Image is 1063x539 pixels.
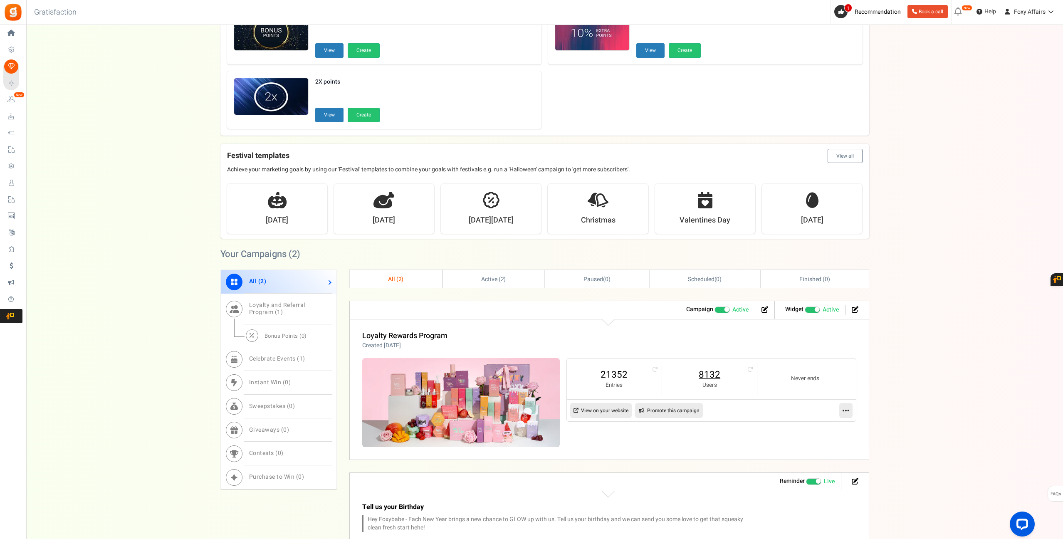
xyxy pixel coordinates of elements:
[1014,7,1046,16] span: Foxy Affairs
[636,43,665,58] button: View
[277,308,281,316] span: 1
[481,275,506,284] span: Active ( )
[299,354,303,363] span: 1
[14,92,25,98] em: New
[398,275,402,284] span: 2
[834,5,904,18] a: 1 Recommendation
[575,368,653,381] a: 21352
[766,375,844,383] small: Never ends
[799,275,830,284] span: Finished ( )
[780,477,805,485] strong: Reminder
[688,275,714,284] span: Scheduled
[249,472,304,481] span: Purchase to Win ( )
[234,14,308,51] img: Recommended Campaigns
[688,275,722,284] span: ( )
[285,378,289,387] span: 0
[227,166,863,174] p: Achieve your marketing goals by using our 'Festival' templates to combine your goals with festiva...
[907,5,948,18] a: Book a call
[801,215,823,226] strong: [DATE]
[670,381,749,389] small: Users
[785,305,803,314] strong: Widget
[686,305,713,314] strong: Campaign
[962,5,972,11] em: New
[575,381,653,389] small: Entries
[583,275,603,284] span: Paused
[823,306,839,314] span: Active
[716,275,719,284] span: 0
[249,378,291,387] span: Instant Win ( )
[315,43,344,58] button: View
[249,425,289,434] span: Giveaways ( )
[4,3,22,22] img: Gratisfaction
[373,215,395,226] strong: [DATE]
[828,149,863,163] button: View all
[227,149,863,163] h4: Festival templates
[292,247,297,261] span: 2
[501,275,504,284] span: 2
[388,275,404,284] span: All ( )
[855,7,901,16] span: Recommendation
[732,306,749,314] span: Active
[298,472,302,481] span: 0
[234,78,308,116] img: Recommended Campaigns
[249,402,295,410] span: Sweepstakes ( )
[362,341,447,350] p: Created [DATE]
[265,332,307,340] span: Bonus Points ( )
[315,108,344,122] button: View
[283,425,287,434] span: 0
[779,305,845,315] li: Widget activated
[669,43,701,58] button: Create
[680,215,730,226] strong: Valentines Day
[605,275,608,284] span: 0
[220,250,300,258] h2: Your Campaigns ( )
[25,4,86,21] h3: Gratisfaction
[1050,486,1061,502] span: FAQs
[289,402,293,410] span: 0
[249,277,267,286] span: All ( )
[348,43,380,58] button: Create
[469,215,514,226] strong: [DATE][DATE]
[362,330,447,341] a: Loyalty Rewards Program
[348,108,380,122] button: Create
[315,78,380,86] strong: 2X points
[670,368,749,381] a: 8132
[824,477,835,486] span: Live
[249,449,284,457] span: Contests ( )
[302,332,305,340] span: 0
[260,277,264,286] span: 2
[249,301,305,316] span: Loyalty and Referral Program ( )
[555,14,629,51] img: Recommended Campaigns
[982,7,996,16] span: Help
[3,93,22,107] a: New
[570,403,632,418] a: View on your website
[278,449,282,457] span: 0
[362,504,757,511] h3: Tell us your Birthday
[973,5,999,18] a: Help
[249,354,305,363] span: Celebrate Events ( )
[825,275,828,284] span: 0
[583,275,611,284] span: ( )
[581,215,616,226] strong: Christmas
[266,215,288,226] strong: [DATE]
[362,515,757,532] p: Hey Foxybabe - Each New Year brings a new chance to GLOW up with us. Tell us your birthday and we...
[635,403,703,418] a: Promote this campaign
[844,4,852,12] span: 1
